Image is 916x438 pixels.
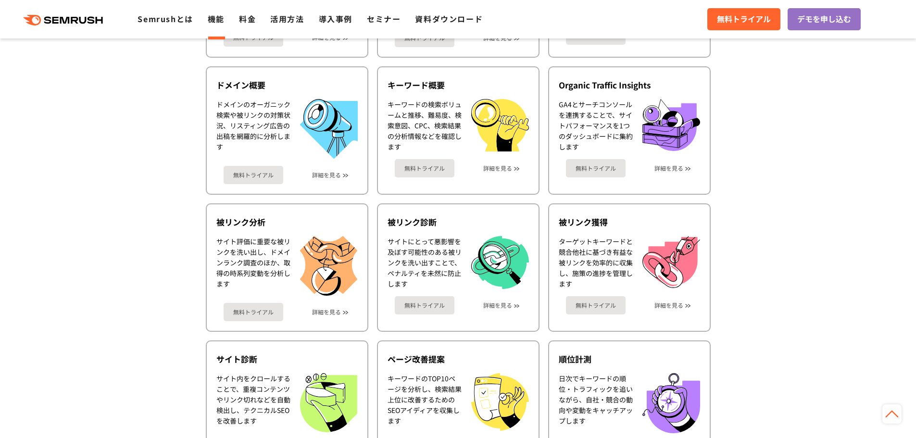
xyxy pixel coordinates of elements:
div: サイト評価に重要な被リンクを洗い出し、ドメインランク調査のほか、取得の時系列変動を分析します [216,236,290,296]
div: ページ改善提案 [388,353,529,365]
img: Organic Traffic Insights [642,99,700,151]
div: 被リンク診断 [388,216,529,228]
div: キーワードのTOP10ページを分析し、検索結果上位に改善するためのSEOアイディアを収集します [388,373,462,431]
a: 無料トライアル [707,8,780,30]
span: デモを申し込む [797,13,851,25]
a: 詳細を見る [483,35,512,41]
a: 詳細を見る [312,172,341,178]
a: 無料トライアル [224,303,283,321]
a: 無料トライアル [395,296,454,314]
img: ドメイン概要 [300,99,358,159]
div: Organic Traffic Insights [559,79,700,91]
div: GA4とサーチコンソールを連携することで、サイトパフォーマンスを1つのダッシュボードに集約します [559,99,633,152]
a: デモを申し込む [788,8,861,30]
img: 被リンク分析 [300,236,358,296]
div: 被リンク分析 [216,216,358,228]
a: 資料ダウンロード [415,13,483,25]
img: キーワード概要 [471,99,529,151]
a: 詳細を見る [654,302,683,309]
a: 詳細を見る [312,309,341,315]
img: 順位計測 [642,373,700,433]
a: 詳細を見る [312,34,341,41]
a: 無料トライアル [566,159,626,177]
a: セミナー [367,13,401,25]
a: 詳細を見る [654,165,683,172]
div: 順位計測 [559,353,700,365]
a: 無料トライアル [566,296,626,314]
div: ターゲットキーワードと競合他社に基づき有益な被リンクを効率的に収集し、施策の進捗を管理します [559,236,633,289]
img: ページ改善提案 [471,373,529,431]
div: サイト内をクロールすることで、重複コンテンツやリンク切れなどを自動検出し、テクニカルSEOを改善します [216,373,290,432]
span: 無料トライアル [717,13,771,25]
a: 無料トライアル [395,159,454,177]
a: 機能 [208,13,225,25]
div: キーワードの検索ボリュームと推移、難易度、検索意図、CPC、検索結果の分析情報などを確認します [388,99,462,152]
div: サイト診断 [216,353,358,365]
a: 詳細を見る [483,165,512,172]
div: ドメイン概要 [216,79,358,91]
div: キーワード概要 [388,79,529,91]
a: 料金 [239,13,256,25]
a: 活用方法 [270,13,304,25]
div: 日次でキーワードの順位・トラフィックを追いながら、自社・競合の動向や変動をキャッチアップします [559,373,633,433]
a: 詳細を見る [483,302,512,309]
img: サイト診断 [300,373,357,432]
a: 詳細を見る [654,32,683,39]
a: 無料トライアル [224,166,283,184]
img: 被リンク診断 [471,236,529,289]
div: 被リンク獲得 [559,216,700,228]
div: ドメインのオーガニック検索や被リンクの対策状況、リスティング広告の出稿を網羅的に分析します [216,99,290,159]
img: 被リンク獲得 [642,236,700,288]
div: サイトにとって悪影響を及ぼす可能性のある被リンクを洗い出すことで、ペナルティを未然に防止します [388,236,462,289]
a: Semrushとは [138,13,193,25]
a: 導入事例 [319,13,352,25]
